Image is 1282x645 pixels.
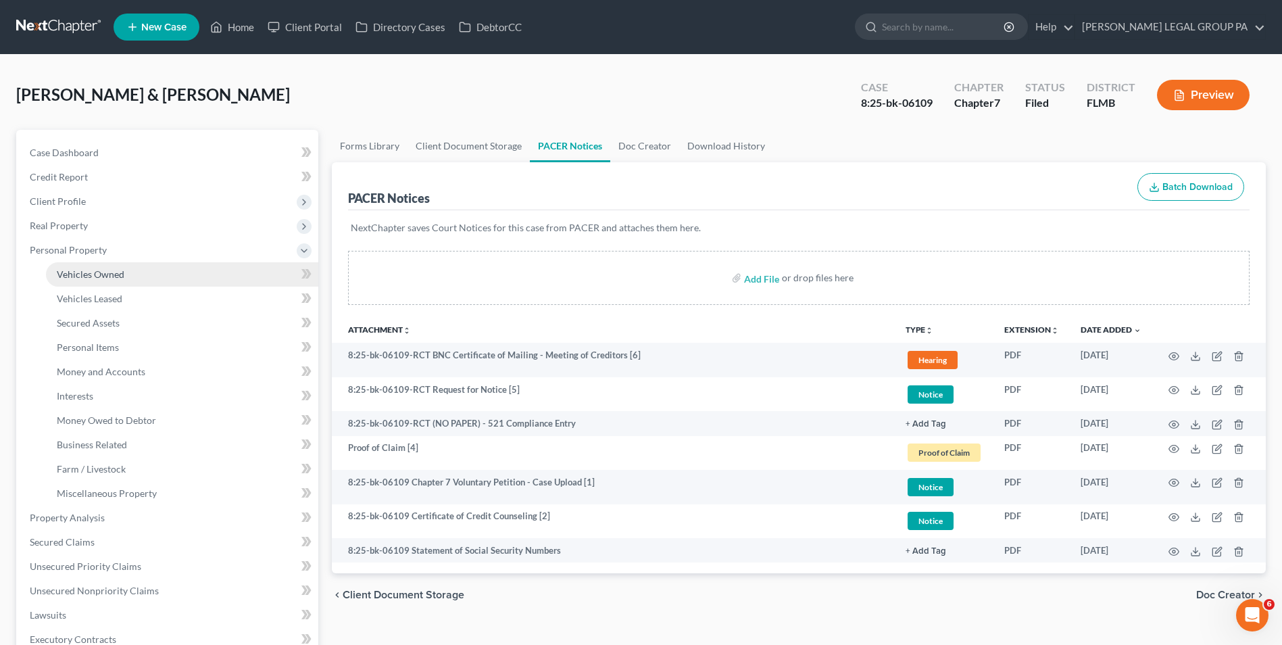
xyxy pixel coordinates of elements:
div: Filed [1025,95,1065,111]
span: Case Dashboard [30,147,99,158]
div: District [1087,80,1135,95]
span: Proof of Claim [908,444,981,462]
td: PDF [993,411,1070,435]
a: Download History [679,130,773,162]
a: Client Document Storage [408,130,530,162]
span: Money Owed to Debtor [57,414,156,426]
span: New Case [141,22,187,32]
span: 7 [994,96,1000,109]
td: 8:25-bk-06109 Chapter 7 Voluntary Petition - Case Upload [1] [332,470,895,504]
td: 8:25-bk-06109 Certificate of Credit Counseling [2] [332,504,895,539]
div: Chapter [954,80,1004,95]
span: Notice [908,385,954,404]
td: PDF [993,377,1070,412]
button: + Add Tag [906,547,946,556]
a: Vehicles Owned [46,262,318,287]
span: Personal Items [57,341,119,353]
a: Interests [46,384,318,408]
a: Forms Library [332,130,408,162]
a: + Add Tag [906,544,983,557]
span: Credit Report [30,171,88,183]
span: Lawsuits [30,609,66,621]
a: Personal Items [46,335,318,360]
td: 8:25-bk-06109-RCT BNC Certificate of Mailing - Meeting of Creditors [6] [332,343,895,377]
a: Farm / Livestock [46,457,318,481]
div: PACER Notices [348,190,430,206]
a: Money Owed to Debtor [46,408,318,433]
a: [PERSON_NAME] LEGAL GROUP PA [1075,15,1265,39]
a: Help [1029,15,1074,39]
a: Directory Cases [349,15,452,39]
a: Notice [906,383,983,406]
span: Business Related [57,439,127,450]
a: Extensionunfold_more [1004,325,1059,335]
p: NextChapter saves Court Notices for this case from PACER and attaches them here. [351,221,1247,235]
div: Case [861,80,933,95]
td: 8:25-bk-06109-RCT (NO PAPER) - 521 Compliance Entry [332,411,895,435]
a: Date Added expand_more [1081,325,1141,335]
span: Real Property [30,220,88,231]
span: Miscellaneous Property [57,487,157,499]
span: Unsecured Priority Claims [30,560,141,572]
td: [DATE] [1070,436,1152,471]
span: 6 [1264,599,1275,610]
span: Notice [908,512,954,530]
a: Unsecured Priority Claims [19,554,318,579]
td: PDF [993,343,1070,377]
button: Batch Download [1137,173,1244,201]
i: unfold_more [925,327,933,335]
div: Status [1025,80,1065,95]
span: Secured Assets [57,317,120,329]
iframe: Intercom live chat [1236,599,1268,631]
div: Chapter [954,95,1004,111]
a: Case Dashboard [19,141,318,165]
td: PDF [993,538,1070,563]
span: Doc Creator [1196,590,1255,600]
span: Money and Accounts [57,366,145,377]
a: Client Portal [261,15,349,39]
i: chevron_left [332,590,343,600]
button: Doc Creator chevron_right [1196,590,1266,600]
a: Vehicles Leased [46,287,318,311]
a: PACER Notices [530,130,610,162]
span: Farm / Livestock [57,463,126,475]
a: + Add Tag [906,417,983,430]
span: Personal Property [30,244,107,256]
span: Client Document Storage [343,590,464,600]
span: Unsecured Nonpriority Claims [30,585,159,596]
td: 8:25-bk-06109 Statement of Social Security Numbers [332,538,895,563]
span: Vehicles Owned [57,268,124,280]
span: Hearing [908,351,958,369]
span: Executory Contracts [30,634,116,645]
a: Business Related [46,433,318,457]
span: Interests [57,390,93,402]
a: Unsecured Nonpriority Claims [19,579,318,603]
a: DebtorCC [452,15,528,39]
div: FLMB [1087,95,1135,111]
a: Hearing [906,349,983,371]
td: [DATE] [1070,538,1152,563]
a: Secured Assets [46,311,318,335]
a: Lawsuits [19,603,318,627]
a: Proof of Claim [906,441,983,464]
button: + Add Tag [906,420,946,429]
span: Notice [908,478,954,496]
i: unfold_more [403,327,411,335]
a: Miscellaneous Property [46,481,318,506]
td: 8:25-bk-06109-RCT Request for Notice [5] [332,377,895,412]
i: chevron_right [1255,590,1266,600]
td: Proof of Claim [4] [332,436,895,471]
i: unfold_more [1051,327,1059,335]
td: [DATE] [1070,411,1152,435]
button: TYPEunfold_more [906,326,933,335]
span: [PERSON_NAME] & [PERSON_NAME] [16,85,290,104]
td: [DATE] [1070,377,1152,412]
td: [DATE] [1070,343,1152,377]
div: or drop files here [782,271,854,285]
td: [DATE] [1070,470,1152,504]
button: chevron_left Client Document Storage [332,590,464,600]
a: Property Analysis [19,506,318,530]
td: PDF [993,470,1070,504]
span: Property Analysis [30,512,105,523]
span: Client Profile [30,195,86,207]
